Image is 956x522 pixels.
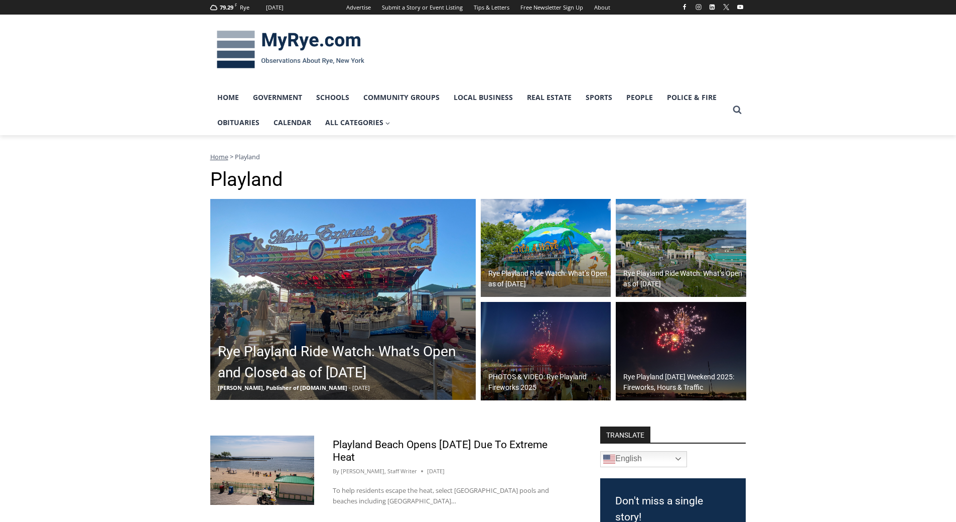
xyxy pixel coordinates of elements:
a: Facebook [678,1,691,13]
button: View Search Form [728,101,746,119]
nav: Breadcrumbs [210,152,746,162]
a: Playland Beach Opens [DATE] Due To Extreme Heat [333,439,548,463]
a: All Categories [318,110,397,135]
a: Real Estate [520,85,579,110]
span: Playland [235,152,260,161]
a: Police & Fire [660,85,724,110]
a: Rye Playland Ride Watch: What’s Open as of [DATE] [481,199,611,297]
time: [DATE] [427,467,445,476]
a: Linkedin [706,1,718,13]
a: PHOTOS & VIDEO: Rye Playland Fireworks 2025 [481,302,611,400]
img: (PHOTO: Fireworks at Rye Playland on July 4, 2025.) [481,302,611,400]
span: - [349,384,351,391]
a: Rye Playland Ride Watch: What’s Open and Closed as of [DATE] [PERSON_NAME], Publisher of [DOMAIN_... [210,199,476,400]
h2: Rye Playland Ride Watch: What’s Open and Closed as of [DATE] [218,341,473,383]
img: MyRye.com [210,24,371,76]
a: [PERSON_NAME], Staff Writer [341,467,417,475]
a: Rye Playland Ride Watch: What’s Open as of [DATE] [616,199,746,297]
h2: PHOTOS & VIDEO: Rye Playland Fireworks 2025 [488,372,609,393]
span: 79.29 [220,4,233,11]
strong: TRANSLATE [600,427,650,443]
a: Community Groups [356,85,447,110]
a: Home [210,85,246,110]
span: F [235,2,237,8]
p: To help residents escape the heat, select [GEOGRAPHIC_DATA] pools and beaches including [GEOGRAPH... [333,485,556,506]
a: Rye Playland [DATE] Weekend 2025: Fireworks, Hours & Traffic [616,302,746,400]
div: Rye [240,3,249,12]
h2: Rye Playland Ride Watch: What’s Open as of [DATE] [623,268,744,289]
a: YouTube [734,1,746,13]
img: (PHOTO: Playland Beach in 2024. Credit: Justin Gray.) [210,436,314,505]
a: Schools [309,85,356,110]
img: en [603,453,615,465]
span: All Categories [325,117,390,128]
span: [PERSON_NAME], Publisher of [DOMAIN_NAME] [218,384,347,391]
h2: Rye Playland [DATE] Weekend 2025: Fireworks, Hours & Traffic [623,372,744,393]
span: [DATE] [352,384,370,391]
h2: Rye Playland Ride Watch: What’s Open as of [DATE] [488,268,609,289]
a: Obituaries [210,110,266,135]
img: Rye Playland fireworks July 3, 2022 [616,302,746,400]
img: (PHOTO: A bird's eye view on Rye Playland. File photo 2024. Credit: Alex Lee.) [616,199,746,297]
a: English [600,451,687,467]
a: Home [210,152,228,161]
a: Sports [579,85,619,110]
nav: Primary Navigation [210,85,728,136]
img: (PHOTO: The Music Express ride at Rye Playland. File photo.) [210,199,476,400]
span: > [230,152,233,161]
div: [DATE] [266,3,284,12]
span: By [333,467,339,476]
a: People [619,85,660,110]
a: Instagram [693,1,705,13]
a: X [720,1,732,13]
a: Calendar [266,110,318,135]
img: (PHOTO: The Catch A Wave ride at Rye Playland. File photo 2024. Credit: Alex Lee.) [481,199,611,297]
a: Government [246,85,309,110]
h1: Playland [210,168,746,191]
a: Local Business [447,85,520,110]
